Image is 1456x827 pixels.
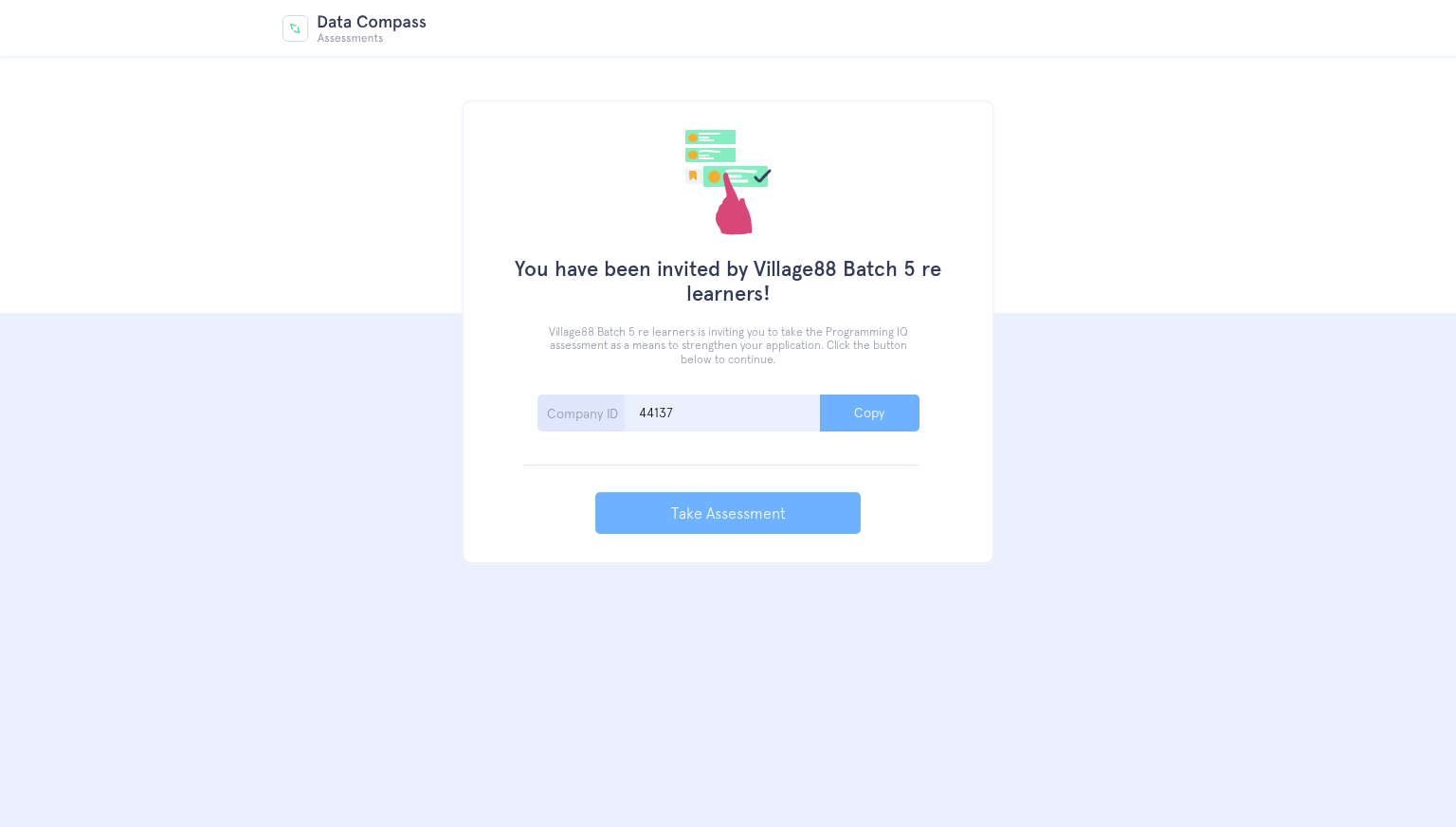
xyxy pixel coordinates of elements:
[685,130,772,235] img: Hand Pointing List Drawing
[625,395,820,432] input: Company IDCopy
[595,492,861,534] button: Take Assessment
[820,395,919,432] button: Company ID
[282,15,427,43] img: Data Compass Assessment Logo
[536,325,920,366] h2: Village88 Batch 5 re learners is inviting you to take the Programming IQ assessment as a means to...
[537,395,919,432] label: Company ID
[492,257,964,307] h1: You have been invited by Village88 Batch 5 re learners!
